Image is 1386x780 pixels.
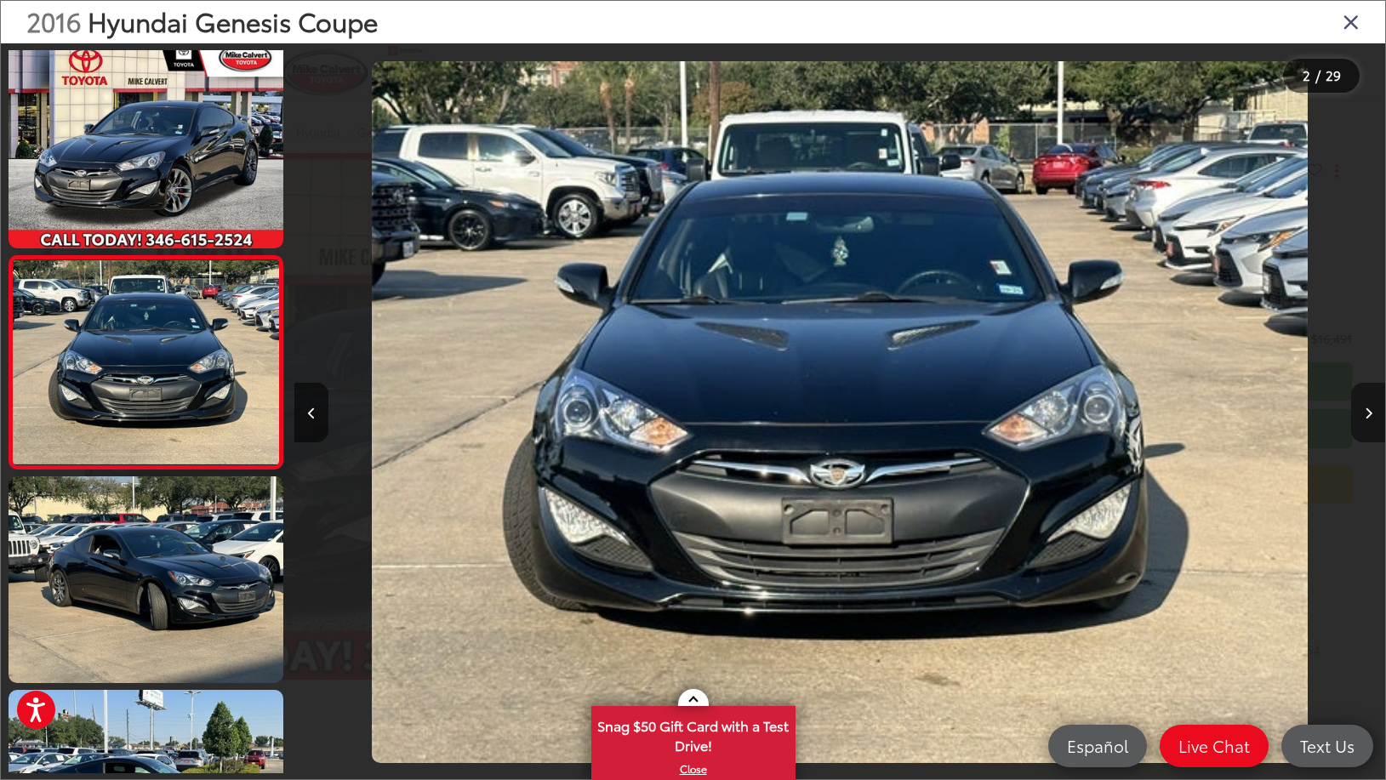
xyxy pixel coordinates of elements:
[1160,725,1269,767] a: Live Chat
[1326,65,1341,84] span: 29
[1048,725,1147,767] a: Español
[1314,70,1322,82] span: /
[294,61,1385,763] div: 2016 Hyundai Genesis Coupe 3.8 R-Spec 1
[1303,65,1310,84] span: 2
[1343,10,1360,32] i: Close gallery
[1058,735,1137,756] span: Español
[6,40,287,250] img: 2016 Hyundai Genesis Coupe 3.8 R-Spec
[26,3,81,39] span: 2016
[372,61,1308,763] img: 2016 Hyundai Genesis Coupe 3.8 R-Spec
[593,708,794,760] span: Snag $50 Gift Card with a Test Drive!
[1170,735,1258,756] span: Live Chat
[1292,735,1363,756] span: Text Us
[6,475,287,685] img: 2016 Hyundai Genesis Coupe 3.8 R-Spec
[88,3,378,39] span: Hyundai Genesis Coupe
[10,260,282,464] img: 2016 Hyundai Genesis Coupe 3.8 R-Spec
[1351,383,1385,442] button: Next image
[1281,725,1373,767] a: Text Us
[294,383,328,442] button: Previous image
